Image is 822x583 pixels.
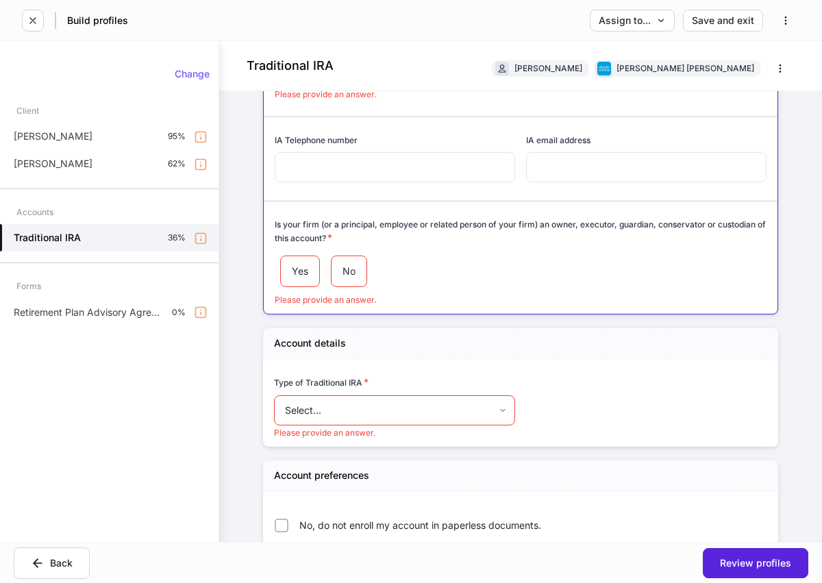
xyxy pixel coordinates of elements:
[274,375,369,389] h6: Type of Traditional IRA
[168,232,186,243] p: 36%
[67,14,128,27] h5: Build profiles
[274,395,514,425] div: Select...
[16,99,39,123] div: Client
[683,10,763,32] button: Save and exit
[275,218,767,245] h6: Is your firm (or a principal, employee or related person of your firm) an owner, executor, guardi...
[590,10,675,32] button: Assign to...
[299,519,541,532] span: No, do not enroll my account in paperless documents.
[166,63,219,85] button: Change
[14,547,90,579] button: Back
[172,307,186,318] p: 0%
[31,556,73,570] div: Back
[16,274,41,298] div: Forms
[14,157,92,171] p: [PERSON_NAME]
[247,58,334,74] h4: Traditional IRA
[692,16,754,25] div: Save and exit
[514,62,582,75] div: [PERSON_NAME]
[703,548,808,578] button: Review profiles
[168,131,186,142] p: 95%
[597,62,611,75] img: charles-schwab-BFYFdbvS.png
[275,295,767,306] p: Please provide an answer.
[599,16,666,25] div: Assign to...
[274,469,369,482] h5: Account preferences
[720,558,791,568] div: Review profiles
[275,134,358,147] h6: IA Telephone number
[175,69,210,79] div: Change
[14,129,92,143] p: [PERSON_NAME]
[168,158,186,169] p: 62%
[274,336,346,350] h5: Account details
[526,134,590,147] h6: IA email address
[616,62,754,75] div: [PERSON_NAME] [PERSON_NAME]
[274,427,515,438] p: Please provide an answer.
[275,89,515,100] p: Please provide an answer.
[14,231,81,245] h5: Traditional IRA
[14,306,161,319] p: Retirement Plan Advisory Agreement
[16,200,53,224] div: Accounts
